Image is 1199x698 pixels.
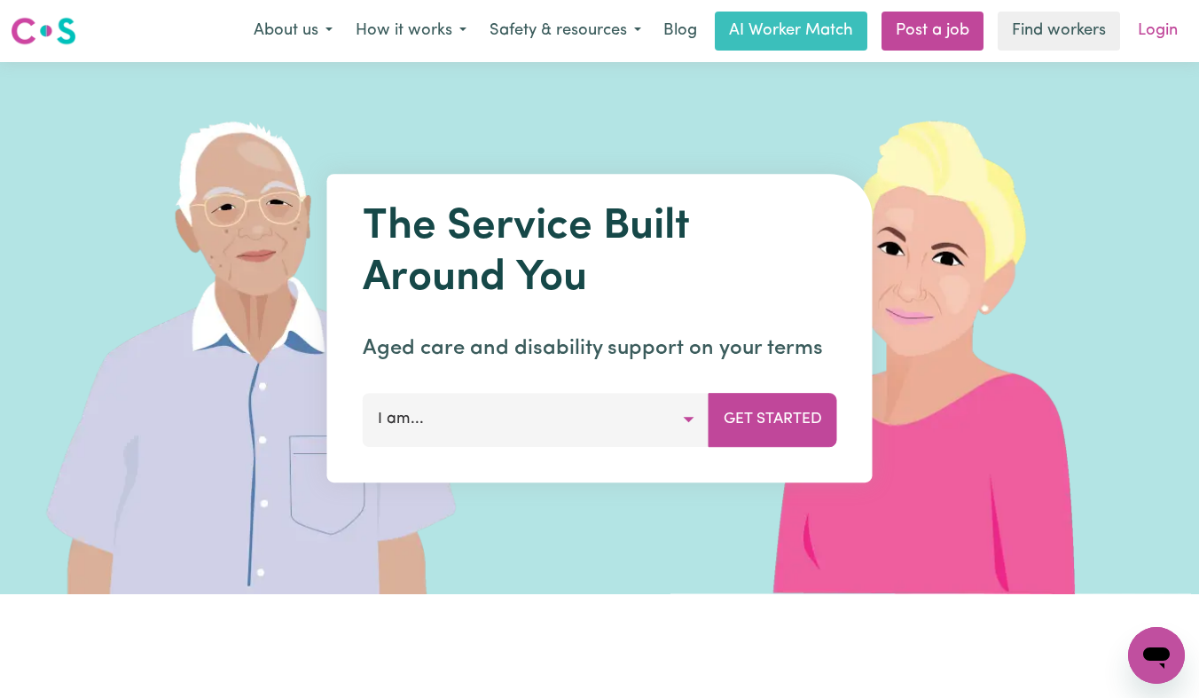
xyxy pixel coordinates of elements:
[344,12,478,50] button: How it works
[998,12,1120,51] a: Find workers
[363,333,837,365] p: Aged care and disability support on your terms
[653,12,708,51] a: Blog
[882,12,983,51] a: Post a job
[11,11,76,51] a: Careseekers logo
[709,393,837,446] button: Get Started
[11,15,76,47] img: Careseekers logo
[363,393,709,446] button: I am...
[478,12,653,50] button: Safety & resources
[242,12,344,50] button: About us
[363,202,837,304] h1: The Service Built Around You
[715,12,867,51] a: AI Worker Match
[1127,12,1188,51] a: Login
[1128,627,1185,684] iframe: Button to launch messaging window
